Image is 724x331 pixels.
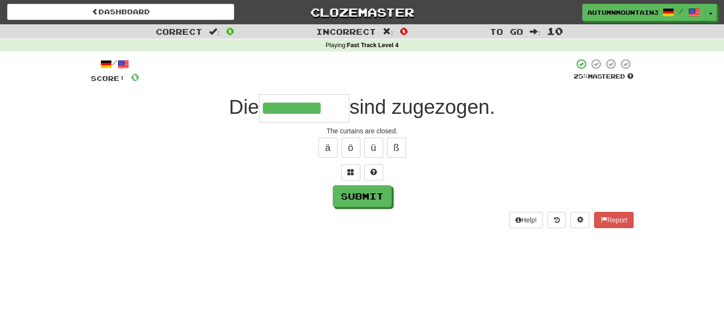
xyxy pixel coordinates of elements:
div: Mastered [574,72,634,81]
button: Submit [333,185,392,207]
button: Round history (alt+y) [547,212,565,228]
span: 25 % [574,72,588,80]
span: : [209,28,219,36]
button: Switch sentence to multiple choice alt+p [341,164,360,181]
span: 0 [131,71,139,83]
div: / [91,58,139,70]
span: Score: [91,74,125,82]
button: ü [364,138,383,158]
button: ß [387,138,406,158]
button: Single letter hint - you only get 1 per sentence and score half the points! alt+h [364,164,383,181]
span: sind zugezogen. [349,96,495,118]
span: : [383,28,393,36]
span: 0 [226,25,234,37]
span: Correct [156,27,202,36]
button: ä [318,138,337,158]
a: Dashboard [7,4,234,20]
span: AutumnMountain3695 [587,8,658,17]
a: AutumnMountain3695 / [582,4,705,21]
div: The curtains are closed. [91,126,634,136]
span: 10 [547,25,563,37]
a: Clozemaster [248,4,476,20]
span: Die [229,96,259,118]
span: 0 [400,25,408,37]
strong: Fast Track Level 4 [347,42,399,49]
span: To go [490,27,523,36]
span: Incorrect [316,27,376,36]
button: Help! [509,212,543,228]
span: : [530,28,540,36]
button: ö [341,138,360,158]
span: / [679,8,684,14]
button: Report [594,212,633,228]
